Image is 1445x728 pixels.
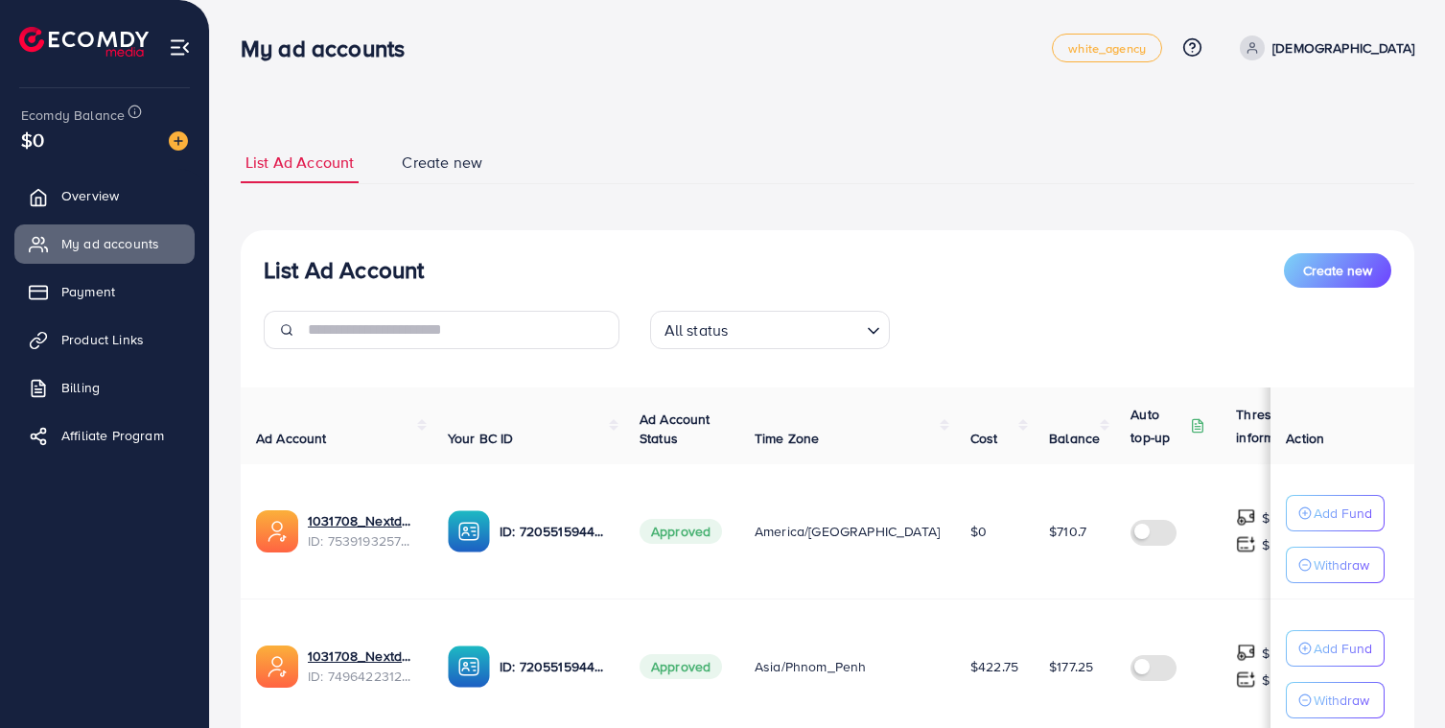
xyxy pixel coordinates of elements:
span: $177.25 [1049,657,1093,676]
span: ID: 7496422312066220048 [308,667,417,686]
img: top-up amount [1236,507,1256,528]
span: white_agency [1068,42,1146,55]
span: Ecomdy Balance [21,106,125,125]
p: ID: 7205515944947466242 [500,520,609,543]
div: <span class='underline'>1031708_Nextday_TTS</span></br>7539193257029550098 [308,511,417,551]
p: Withdraw [1314,689,1369,712]
span: Create new [1303,261,1372,280]
a: 1031708_Nextday_TTS [308,511,417,530]
a: Affiliate Program [14,416,195,455]
p: Add Fund [1314,502,1372,525]
p: Add Fund [1314,637,1372,660]
img: top-up amount [1236,643,1256,663]
p: ID: 7205515944947466242 [500,655,609,678]
span: $0 [970,522,987,541]
button: Withdraw [1286,547,1385,583]
p: Auto top-up [1130,403,1186,449]
a: Product Links [14,320,195,359]
span: Approved [640,654,722,679]
img: top-up amount [1236,669,1256,690]
p: [DEMOGRAPHIC_DATA] [1272,36,1414,59]
span: ID: 7539193257029550098 [308,531,417,551]
div: Search for option [650,311,890,349]
span: Create new [402,152,482,174]
img: ic-ads-acc.e4c84228.svg [256,646,298,688]
img: menu [169,36,191,59]
span: Cost [970,429,998,448]
span: Asia/Phnom_Penh [755,657,866,676]
span: Time Zone [755,429,819,448]
button: Withdraw [1286,682,1385,718]
span: Ad Account Status [640,410,711,448]
div: <span class='underline'>1031708_Nextday</span></br>7496422312066220048 [308,646,417,686]
span: America/[GEOGRAPHIC_DATA] [755,522,940,541]
h3: List Ad Account [264,256,424,284]
span: Product Links [61,330,144,349]
span: $0 [21,126,44,153]
span: Billing [61,378,100,397]
iframe: Chat [1363,642,1431,714]
span: $422.75 [970,657,1018,676]
img: ic-ba-acc.ded83a64.svg [448,646,490,688]
a: [DEMOGRAPHIC_DATA] [1232,35,1414,60]
a: white_agency [1052,34,1162,62]
h3: My ad accounts [241,35,420,62]
button: Add Fund [1286,630,1385,667]
span: Approved [640,519,722,544]
img: ic-ba-acc.ded83a64.svg [448,510,490,552]
span: Affiliate Program [61,426,164,445]
img: top-up amount [1236,534,1256,554]
button: Add Fund [1286,495,1385,531]
img: ic-ads-acc.e4c84228.svg [256,510,298,552]
a: My ad accounts [14,224,195,263]
input: Search for option [734,313,858,344]
a: 1031708_Nextday [308,646,417,666]
a: Overview [14,176,195,215]
img: logo [19,27,149,57]
p: Threshold information [1236,403,1330,449]
span: Balance [1049,429,1100,448]
p: Withdraw [1314,553,1369,576]
a: Billing [14,368,195,407]
button: Create new [1284,253,1391,288]
span: Action [1286,429,1324,448]
span: Ad Account [256,429,327,448]
span: List Ad Account [245,152,354,174]
span: Overview [61,186,119,205]
span: $710.7 [1049,522,1086,541]
img: image [169,131,188,151]
span: Your BC ID [448,429,514,448]
span: Payment [61,282,115,301]
span: All status [661,317,733,344]
span: My ad accounts [61,234,159,253]
a: Payment [14,272,195,311]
